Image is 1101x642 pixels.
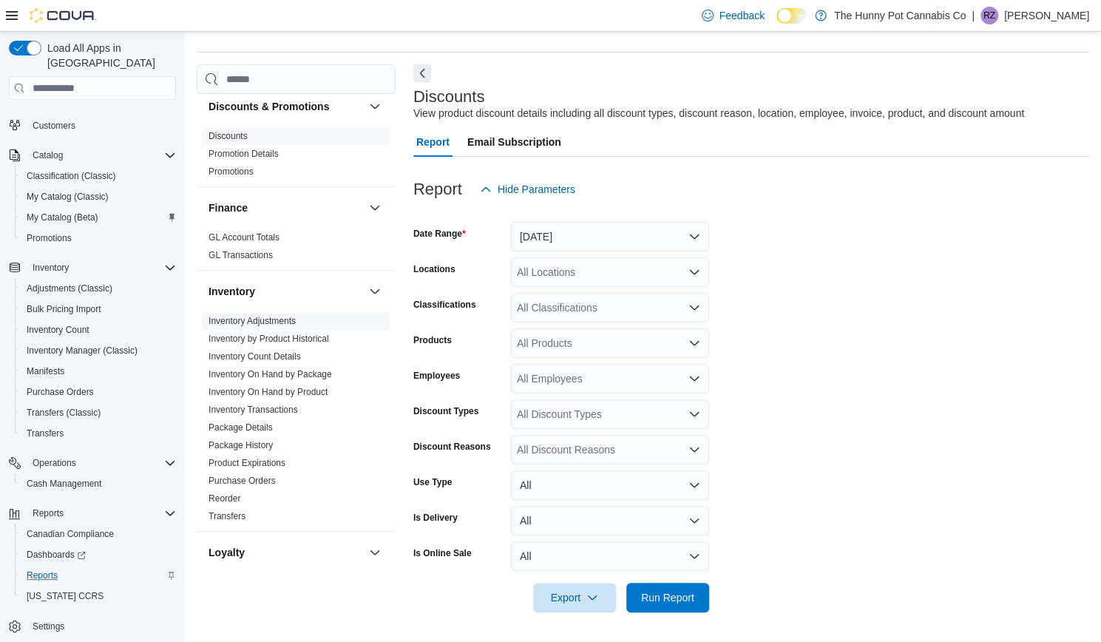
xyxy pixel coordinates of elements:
[27,478,101,490] span: Cash Management
[688,302,700,314] button: Open list of options
[21,229,78,247] a: Promotions
[688,408,700,420] button: Open list of options
[27,212,98,223] span: My Catalog (Beta)
[209,200,363,215] button: Finance
[209,166,254,178] span: Promotions
[209,475,276,487] span: Purchase Orders
[15,402,182,423] button: Transfers (Classic)
[21,188,176,206] span: My Catalog (Classic)
[209,148,279,160] span: Promotion Details
[15,473,182,494] button: Cash Management
[15,320,182,340] button: Inventory Count
[33,262,69,274] span: Inventory
[21,300,176,318] span: Bulk Pricing Import
[413,476,452,488] label: Use Type
[533,583,616,612] button: Export
[15,544,182,565] a: Dashboards
[27,454,176,472] span: Operations
[209,440,273,450] a: Package History
[21,525,120,543] a: Canadian Compliance
[27,259,176,277] span: Inventory
[688,337,700,349] button: Open list of options
[209,284,363,299] button: Inventory
[21,188,115,206] a: My Catalog (Classic)
[33,507,64,519] span: Reports
[972,7,975,24] p: |
[209,250,273,260] a: GL Transactions
[15,278,182,299] button: Adjustments (Classic)
[197,229,396,270] div: Finance
[27,283,112,294] span: Adjustments (Classic)
[688,373,700,385] button: Open list of options
[209,422,273,433] a: Package Details
[21,167,176,185] span: Classification (Classic)
[209,510,245,522] span: Transfers
[27,146,176,164] span: Catalog
[413,405,478,417] label: Discount Types
[21,342,176,359] span: Inventory Manager (Classic)
[27,259,75,277] button: Inventory
[209,404,298,416] span: Inventory Transactions
[413,370,460,382] label: Employees
[21,362,70,380] a: Manifests
[3,257,182,278] button: Inventory
[27,504,70,522] button: Reports
[27,528,114,540] span: Canadian Compliance
[209,131,248,141] a: Discounts
[209,99,363,114] button: Discounts & Promotions
[27,618,70,635] a: Settings
[27,617,176,635] span: Settings
[696,1,770,30] a: Feedback
[209,99,329,114] h3: Discounts & Promotions
[15,423,182,444] button: Transfers
[33,149,63,161] span: Catalog
[15,299,182,320] button: Bulk Pricing Import
[21,425,70,442] a: Transfers
[209,387,328,397] a: Inventory On Hand by Product
[209,386,328,398] span: Inventory On Hand by Product
[21,475,107,493] a: Cash Management
[197,127,396,186] div: Discounts & Promotions
[33,120,75,132] span: Customers
[27,407,101,419] span: Transfers (Classic)
[413,180,462,198] h3: Report
[21,404,106,422] a: Transfers (Classic)
[15,361,182,382] button: Manifests
[21,475,176,493] span: Cash Management
[27,345,138,357] span: Inventory Manager (Classic)
[413,228,466,240] label: Date Range
[209,249,273,261] span: GL Transactions
[21,546,92,564] a: Dashboards
[21,321,95,339] a: Inventory Count
[27,146,69,164] button: Catalog
[27,117,81,135] a: Customers
[3,503,182,524] button: Reports
[366,283,384,300] button: Inventory
[21,383,100,401] a: Purchase Orders
[413,64,431,82] button: Next
[3,453,182,473] button: Operations
[21,167,122,185] a: Classification (Classic)
[15,382,182,402] button: Purchase Orders
[33,621,64,632] span: Settings
[416,127,450,157] span: Report
[15,524,182,544] button: Canadian Compliance
[209,130,248,142] span: Discounts
[209,493,240,504] span: Reorder
[209,149,279,159] a: Promotion Details
[27,386,94,398] span: Purchase Orders
[366,544,384,561] button: Loyalty
[21,209,176,226] span: My Catalog (Beta)
[27,170,116,182] span: Classification (Classic)
[27,454,82,472] button: Operations
[413,441,491,453] label: Discount Reasons
[27,590,104,602] span: [US_STATE] CCRS
[3,615,182,637] button: Settings
[21,342,143,359] a: Inventory Manager (Classic)
[15,207,182,228] button: My Catalog (Beta)
[209,316,296,326] a: Inventory Adjustments
[27,570,58,581] span: Reports
[688,266,700,278] button: Open list of options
